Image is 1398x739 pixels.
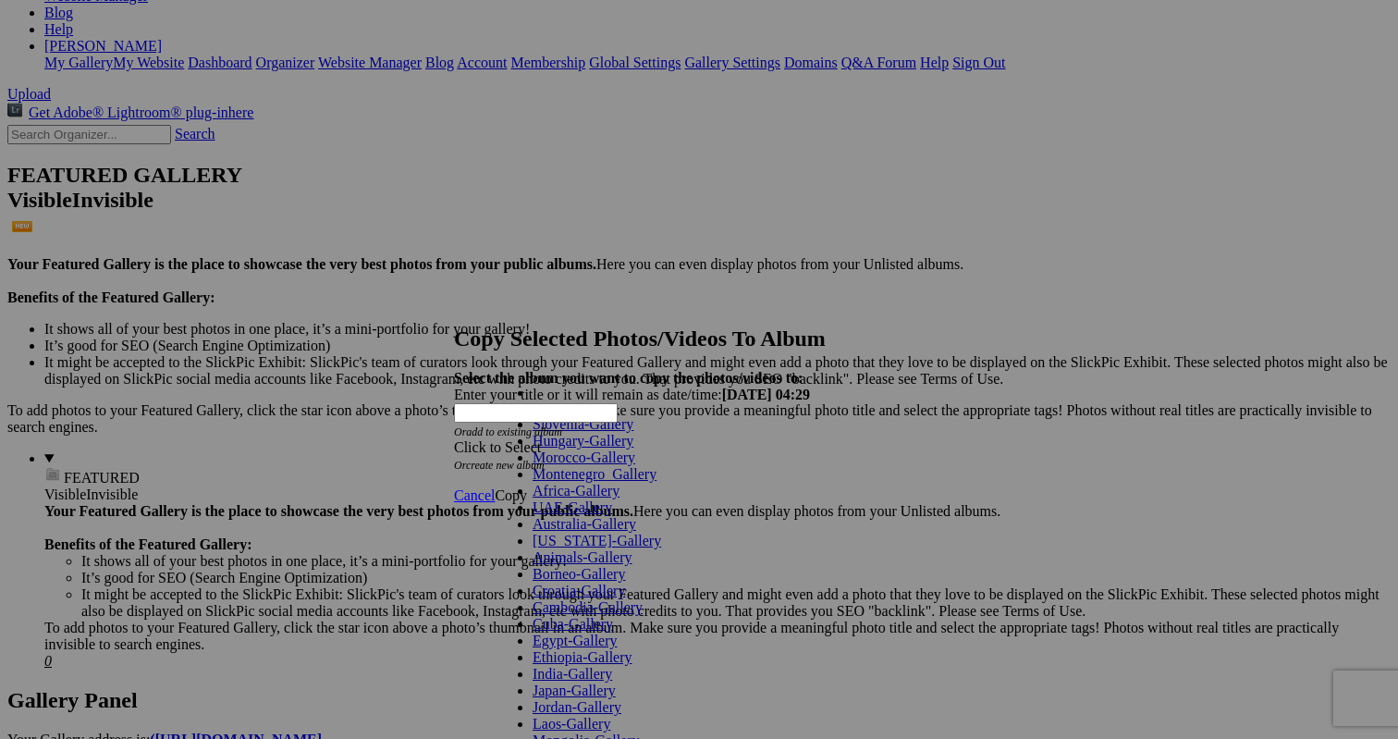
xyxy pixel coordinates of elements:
[454,439,541,455] span: Click to Select
[466,425,562,438] a: add to existing album
[466,459,545,472] a: create new album
[454,326,944,351] h2: Copy Selected Photos/Videos To Album
[495,487,527,503] span: Copy
[454,487,495,503] a: Cancel
[454,459,545,472] i: Or
[454,370,803,386] strong: Select the album you want to copy the photos/videos to:
[454,425,562,438] i: Or
[454,387,944,403] div: Enter your title or it will remain as date/time:
[722,387,810,402] b: [DATE] 04:29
